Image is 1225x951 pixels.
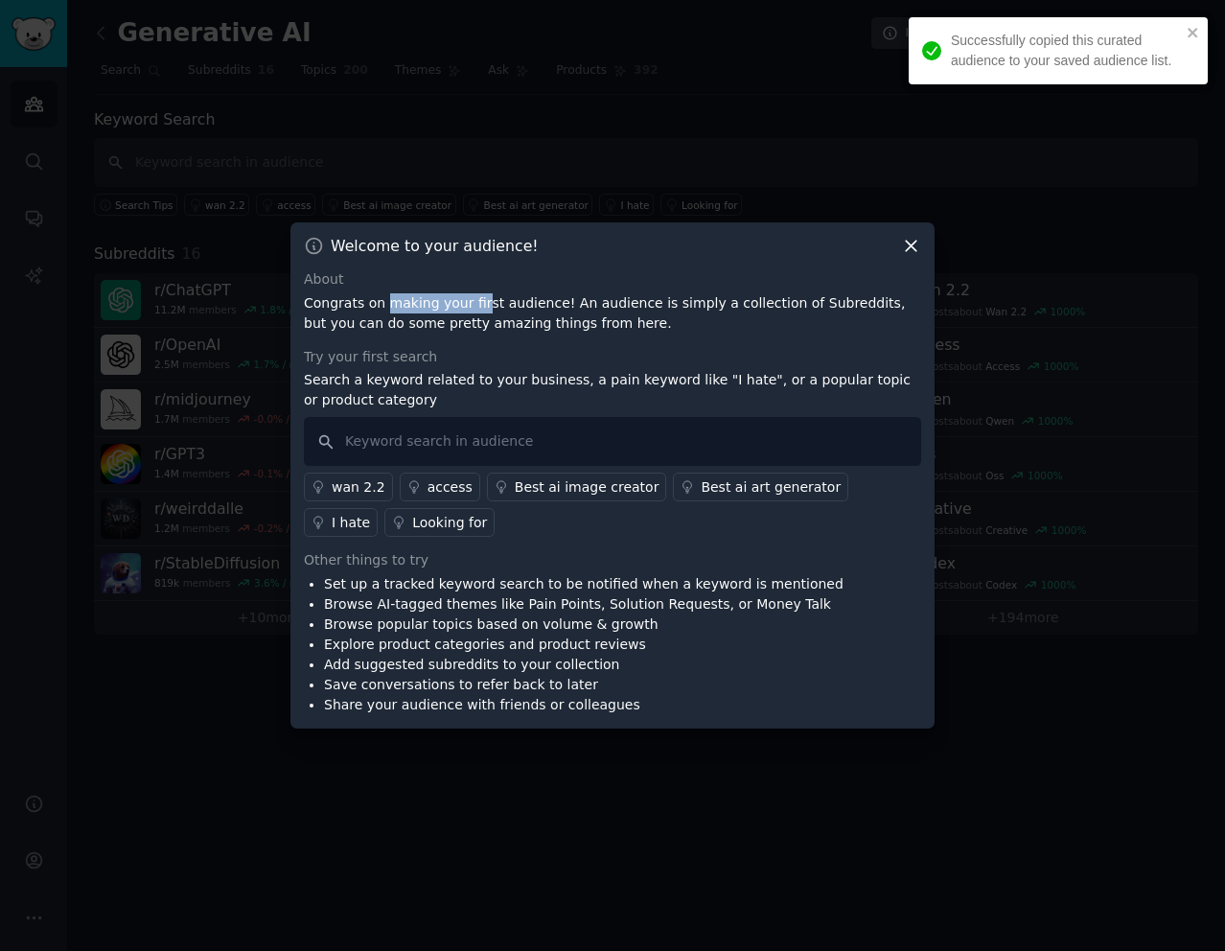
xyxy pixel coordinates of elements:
a: Looking for [384,508,495,537]
button: close [1187,25,1200,40]
li: Share your audience with friends or colleagues [324,695,844,715]
h3: Welcome to your audience! [331,236,539,256]
li: Explore product categories and product reviews [324,635,844,655]
div: Successfully copied this curated audience to your saved audience list. [951,31,1181,71]
a: Best ai image creator [487,473,667,501]
div: Looking for [412,513,487,533]
li: Set up a tracked keyword search to be notified when a keyword is mentioned [324,574,844,594]
li: Save conversations to refer back to later [324,675,844,695]
div: Other things to try [304,550,921,570]
a: access [400,473,480,501]
div: I hate [332,513,370,533]
div: access [428,477,473,498]
div: About [304,269,921,290]
div: Try your first search [304,347,921,367]
li: Browse AI-tagged themes like Pain Points, Solution Requests, or Money Talk [324,594,844,615]
div: Best ai image creator [515,477,659,498]
div: wan 2.2 [332,477,385,498]
p: Search a keyword related to your business, a pain keyword like "I hate", or a popular topic or pr... [304,370,921,410]
a: I hate [304,508,378,537]
li: Browse popular topics based on volume & growth [324,615,844,635]
div: Best ai art generator [701,477,841,498]
li: Add suggested subreddits to your collection [324,655,844,675]
input: Keyword search in audience [304,417,921,466]
a: Best ai art generator [673,473,848,501]
a: wan 2.2 [304,473,393,501]
p: Congrats on making your first audience! An audience is simply a collection of Subreddits, but you... [304,293,921,334]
